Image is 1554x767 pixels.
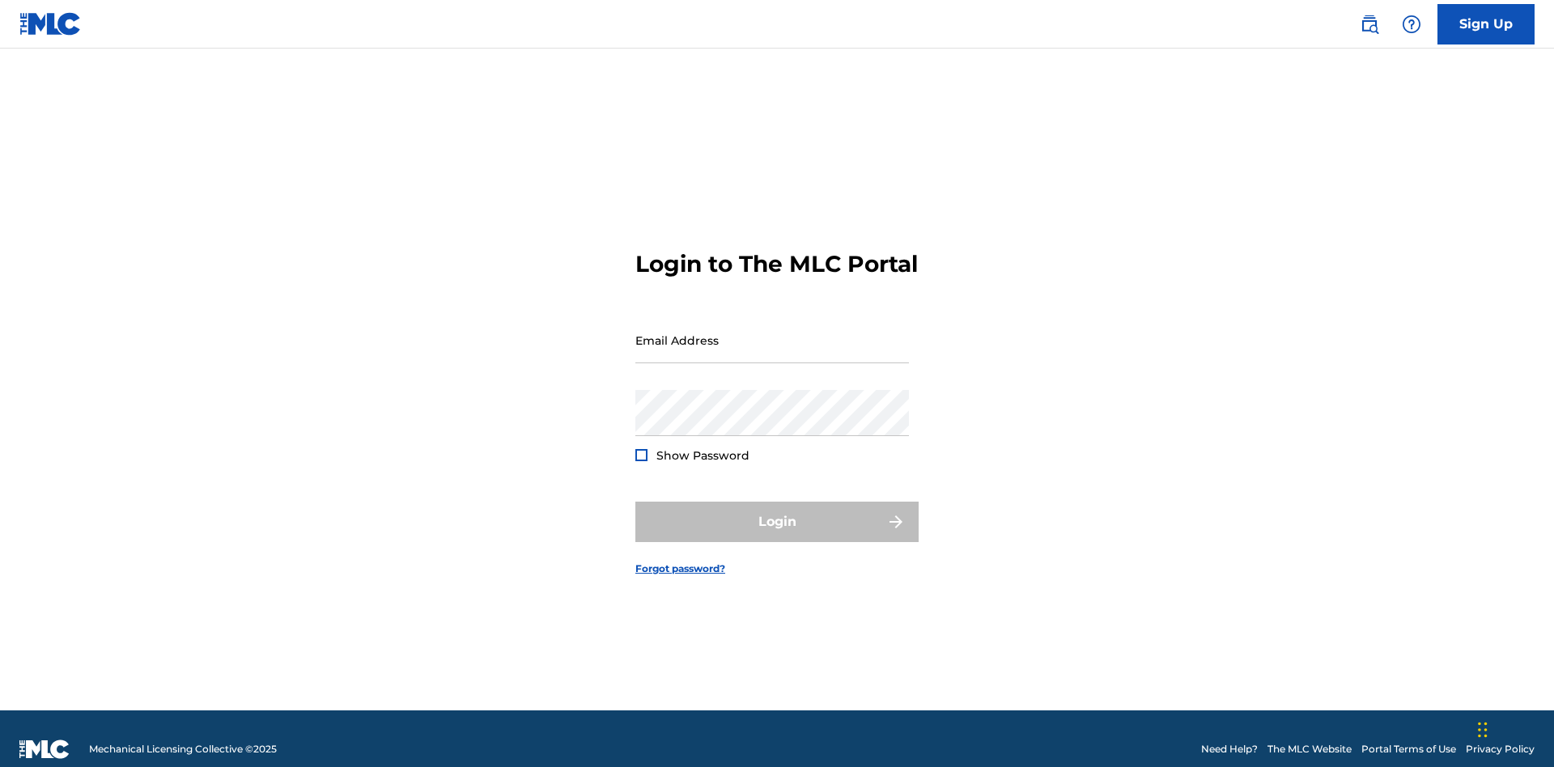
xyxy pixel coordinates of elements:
[1437,4,1535,44] a: Sign Up
[1478,706,1488,754] div: Drag
[1353,8,1386,40] a: Public Search
[19,12,82,36] img: MLC Logo
[1395,8,1428,40] div: Help
[1466,742,1535,756] a: Privacy Policy
[635,561,725,576] a: Forgot password?
[19,739,70,759] img: logo
[1361,742,1456,756] a: Portal Terms of Use
[1473,689,1554,767] iframe: Chat Widget
[89,742,277,756] span: Mechanical Licensing Collective © 2025
[635,250,918,278] h3: Login to The MLC Portal
[1402,15,1421,34] img: help
[1201,742,1258,756] a: Need Help?
[656,448,749,463] span: Show Password
[1267,742,1352,756] a: The MLC Website
[1360,15,1379,34] img: search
